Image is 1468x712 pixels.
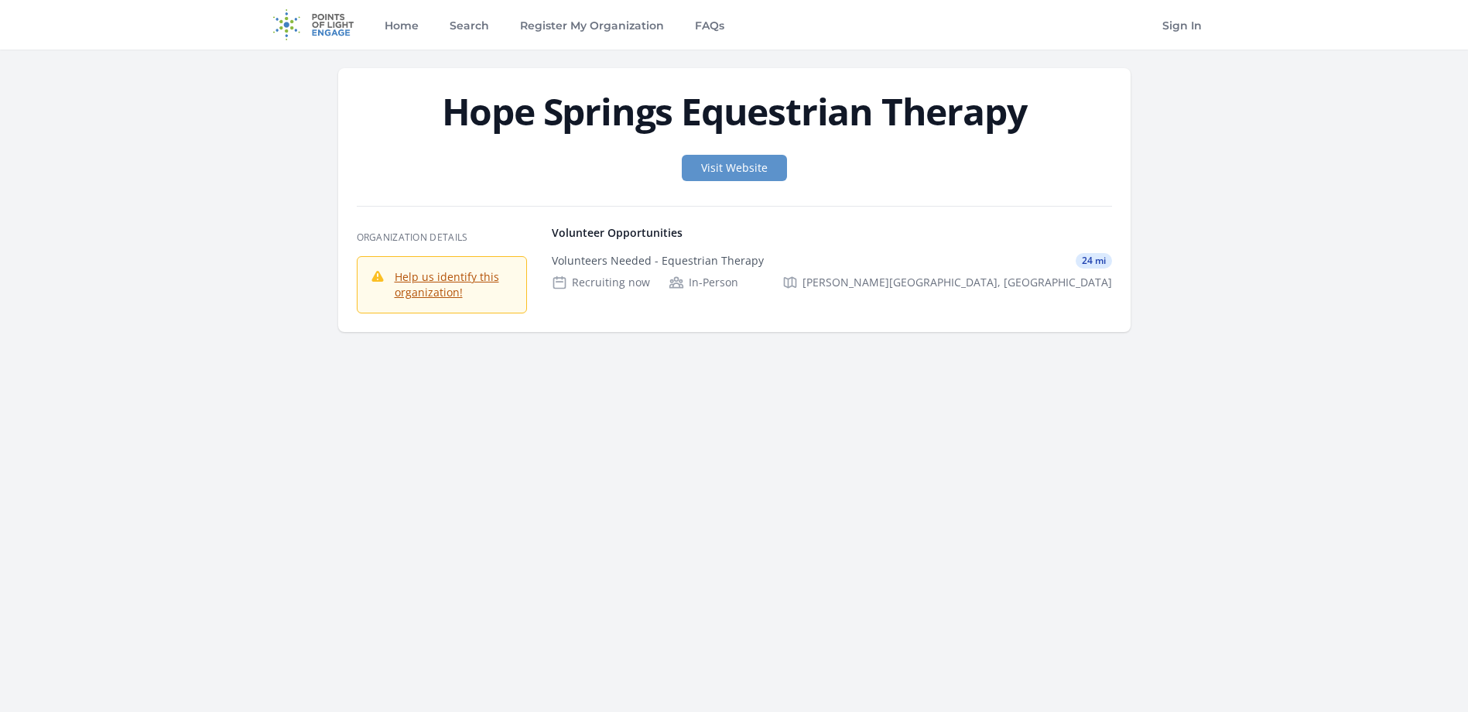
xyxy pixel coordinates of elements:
a: Help us identify this organization! [395,269,499,300]
span: 24 mi [1076,253,1112,269]
a: Volunteers Needed - Equestrian Therapy 24 mi Recruiting now In-Person [PERSON_NAME][GEOGRAPHIC_DA... [546,241,1118,303]
div: In-Person [669,275,738,290]
div: Volunteers Needed - Equestrian Therapy [552,253,764,269]
a: Visit Website [682,155,787,181]
h1: Hope Springs Equestrian Therapy [357,93,1112,130]
div: Recruiting now [552,275,650,290]
h4: Volunteer Opportunities [552,225,1112,241]
span: [PERSON_NAME][GEOGRAPHIC_DATA], [GEOGRAPHIC_DATA] [802,275,1112,290]
h3: Organization Details [357,231,527,244]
